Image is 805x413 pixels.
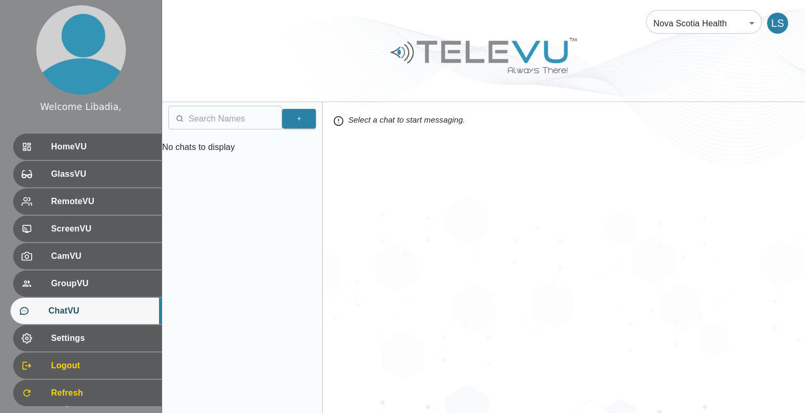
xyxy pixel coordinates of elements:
div: Welcome Libadia, [40,100,121,114]
span: ScreenVU [51,223,153,235]
div: ScreenVU [13,216,162,242]
div: RemoteVU [13,188,162,215]
div: GroupVU [13,270,162,297]
img: profile.png [36,5,126,95]
div: Refresh [13,380,162,406]
input: Search Names [188,108,282,129]
img: Logo [389,34,579,77]
span: GroupVU [51,277,153,290]
button: + [282,109,316,128]
div: HomeVU [13,134,162,160]
div: Nova Scotia Health [646,8,762,38]
p: Select a chat to start messaging. [333,113,794,128]
span: CamVU [51,250,153,263]
div: Logout [13,352,162,379]
p: No chats to display [162,141,322,154]
div: Settings [13,325,162,351]
span: HomeVU [51,140,153,153]
div: LS [767,13,788,34]
div: CamVU [13,243,162,269]
span: GlassVU [51,168,153,180]
span: ChatVU [48,305,153,317]
span: RemoteVU [51,195,153,208]
span: Settings [51,332,153,345]
span: Logout [51,359,153,372]
div: ChatVU [11,298,162,324]
div: GlassVU [13,161,162,187]
span: Refresh [51,387,153,399]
